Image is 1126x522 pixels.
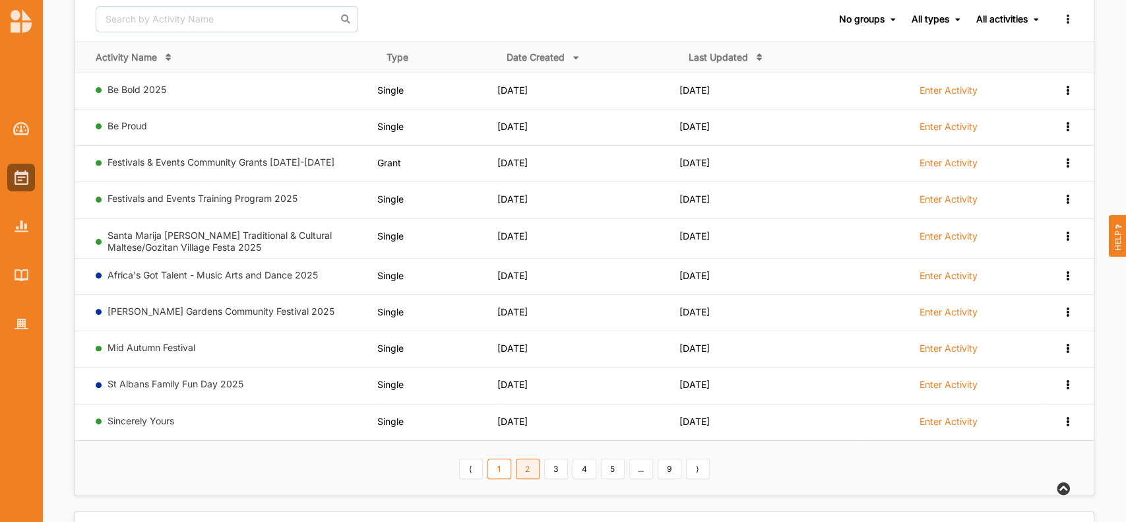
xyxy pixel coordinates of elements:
a: Africa's Got Talent - Music Arts and Dance 2025 [108,269,318,280]
a: Library [7,261,35,289]
a: Enter Activity [920,306,978,325]
span: Single [377,379,404,390]
span: [DATE] [679,416,710,427]
span: Single [377,121,404,132]
span: [DATE] [679,84,710,96]
span: [DATE] [497,84,528,96]
label: Enter Activity [920,379,978,391]
span: [DATE] [679,157,710,168]
img: Activities [15,170,28,185]
span: [DATE] [497,343,528,354]
div: Activity Name [96,51,157,63]
span: Single [377,416,404,427]
span: [DATE] [497,157,528,168]
a: Reports [7,212,35,240]
a: Activities [7,164,35,191]
a: Dashboard [7,115,35,143]
span: [DATE] [679,306,710,317]
label: Enter Activity [920,84,978,96]
label: Enter Activity [920,343,978,354]
img: Dashboard [13,122,30,135]
span: [DATE] [497,193,528,205]
a: St Albans Family Fun Day 2025 [108,378,243,389]
a: Enter Activity [920,378,978,398]
span: Single [377,230,404,242]
label: Enter Activity [920,193,978,205]
a: Enter Activity [920,120,978,140]
a: Enter Activity [920,342,978,362]
span: [DATE] [497,379,528,390]
a: Previous item [459,459,483,480]
span: [DATE] [679,270,710,281]
div: All activities [976,13,1028,25]
div: All types [912,13,949,25]
a: 2 [516,459,540,480]
label: Enter Activity [920,157,978,169]
img: Library [15,269,28,280]
a: Mid Autumn Festival [108,342,195,353]
span: [DATE] [497,306,528,317]
span: [DATE] [497,121,528,132]
a: ... [629,459,653,480]
a: 5 [601,459,625,480]
a: Next item [686,459,710,480]
a: Enter Activity [920,193,978,212]
label: Enter Activity [920,306,978,318]
a: Enter Activity [920,230,978,249]
div: Last Updated [689,51,748,63]
label: Enter Activity [920,270,978,282]
div: Date Created [507,51,565,63]
a: Enter Activity [920,84,978,104]
a: 4 [573,459,596,480]
span: [DATE] [497,230,528,242]
span: Grant [377,157,401,168]
label: Enter Activity [920,230,978,242]
span: [DATE] [679,193,710,205]
a: Festivals and Events Training Program 2025 [108,193,297,204]
input: Search by Activity Name [96,6,358,32]
a: 9 [658,459,681,480]
span: [DATE] [679,121,710,132]
a: Festivals & Events Community Grants [DATE]-[DATE] [108,156,334,168]
a: Be Proud [108,120,147,131]
span: Single [377,306,404,317]
a: 3 [544,459,568,480]
span: [DATE] [679,343,710,354]
a: Enter Activity [920,415,978,435]
label: Enter Activity [920,121,978,133]
span: [DATE] [497,416,528,427]
label: Enter Activity [920,416,978,428]
span: Single [377,84,404,96]
a: Sincerely Yours [108,415,174,426]
span: [DATE] [679,230,710,242]
a: Enter Activity [920,156,978,176]
a: Be Bold 2025 [108,84,166,95]
a: Santa Marija [PERSON_NAME] Traditional & Cultural Maltese/Gozitan Village Festa 2025 [108,230,332,253]
a: Organisation [7,310,35,338]
th: Type [377,42,498,73]
img: Reports [15,220,28,232]
img: Organisation [15,319,28,330]
span: [DATE] [679,379,710,390]
span: Single [377,193,404,205]
span: [DATE] [497,270,528,281]
div: No groups [839,13,885,25]
span: Single [377,343,404,354]
a: 1 [487,459,511,480]
a: [PERSON_NAME] Gardens Community Festival 2025 [108,306,334,317]
span: Single [377,270,404,281]
a: Enter Activity [920,269,978,289]
img: logo [11,9,32,33]
div: Pagination Navigation [456,457,712,479]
